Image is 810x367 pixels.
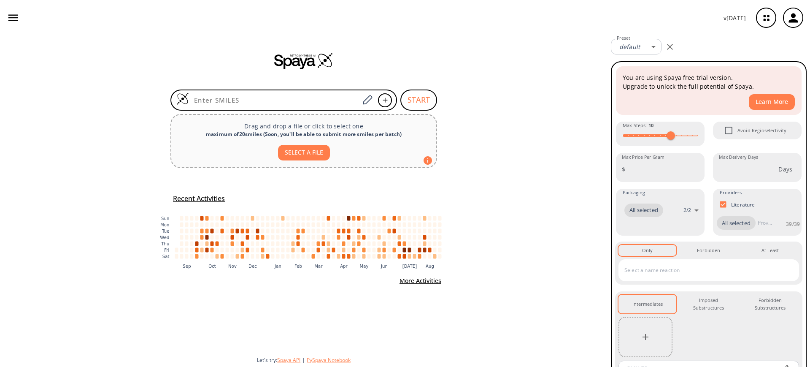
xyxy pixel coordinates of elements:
[183,264,191,268] text: Sep
[622,165,625,174] p: $
[161,216,169,221] text: Sun
[189,96,359,104] input: Enter SMILES
[175,216,442,258] g: cell
[248,264,257,268] text: Dec
[381,264,388,268] text: Jun
[160,223,170,227] text: Mon
[307,356,351,364] button: PySpaya Notebook
[228,264,237,268] text: Nov
[161,242,169,246] text: Thu
[160,216,169,259] g: y-axis tick label
[396,273,445,289] button: More Activities
[294,264,302,268] text: Feb
[314,264,323,268] text: Mar
[737,127,786,134] span: Avoid Regioselectivity
[632,300,663,308] div: Intermediates
[720,189,742,196] span: Providers
[178,122,429,130] p: Drag and drop a file or click to select one
[622,154,664,160] label: Max Price Per Gram
[618,245,676,256] button: Only
[761,247,779,254] div: At Least
[274,52,333,69] img: Spaya logo
[618,295,676,314] button: Intermediates
[680,295,737,314] button: Imposed Substructures
[648,122,653,128] strong: 10
[642,247,653,254] div: Only
[402,264,417,268] text: [DATE]
[719,154,758,160] label: Max Delivery Days
[160,235,169,240] text: Wed
[274,264,281,268] text: Jan
[724,14,746,22] p: v [DATE]
[278,145,330,160] button: SELECT A FILE
[300,356,307,364] span: |
[686,296,731,312] div: Imposed Substructures
[164,248,169,253] text: Fri
[748,296,792,312] div: Forbidden Substructures
[359,264,368,268] text: May
[176,92,189,105] img: Logo Spaya
[162,254,170,259] text: Sat
[717,219,756,228] span: All selected
[257,356,604,364] div: Let's try:
[697,247,720,254] div: Forbidden
[680,245,737,256] button: Forbidden
[756,216,774,230] input: Provider name
[622,264,783,277] input: Select a name reaction
[731,201,755,208] p: Literature
[183,264,434,268] g: x-axis tick label
[173,194,225,203] h5: Recent Activities
[741,295,799,314] button: Forbidden Substructures
[623,73,795,91] p: You are using Spaya free trial version. Upgrade to unlock the full potential of Spaya.
[208,264,216,268] text: Oct
[170,192,228,206] button: Recent Activities
[426,264,434,268] text: Aug
[741,245,799,256] button: At Least
[778,165,792,174] p: Days
[683,207,691,214] p: 2 / 2
[162,229,170,234] text: Tue
[749,94,795,110] button: Learn More
[786,220,800,228] p: 39 / 39
[277,356,300,364] button: Spaya API
[617,35,630,41] label: Preset
[720,122,737,139] span: Avoid Regioselectivity
[619,43,640,51] em: default
[623,122,653,129] span: Max Steps :
[623,189,645,196] span: Packaging
[400,90,437,111] button: START
[178,130,429,138] div: maximum of 20 smiles ( Soon, you'll be able to submit more smiles per batch )
[340,264,348,268] text: Apr
[624,206,663,215] span: All selected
